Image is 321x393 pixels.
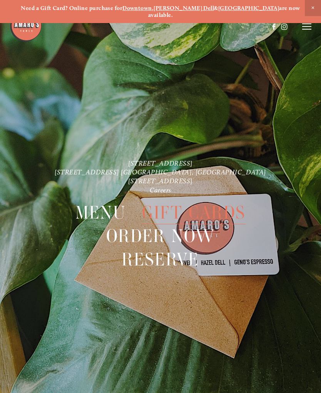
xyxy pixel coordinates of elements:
[128,159,193,167] a: [STREET_ADDRESS]
[128,177,193,185] a: [STREET_ADDRESS]
[218,5,279,12] a: [GEOGRAPHIC_DATA]
[10,10,42,42] img: Amaro's Table
[75,201,126,224] a: Menu
[122,248,199,271] a: Reserve
[106,224,215,247] a: Order Now
[122,5,152,12] a: Downtown
[148,5,301,18] strong: are now available.
[75,201,126,224] span: Menu
[21,5,122,12] strong: Need a Gift Card? Online purchase for
[142,201,246,224] span: Gift Cards
[55,168,266,176] a: [STREET_ADDRESS] [GEOGRAPHIC_DATA], [GEOGRAPHIC_DATA]
[154,5,214,12] a: [PERSON_NAME] Dell
[152,5,154,12] strong: ,
[150,186,171,194] a: Careers
[214,5,218,12] strong: &
[142,201,246,224] a: Gift Cards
